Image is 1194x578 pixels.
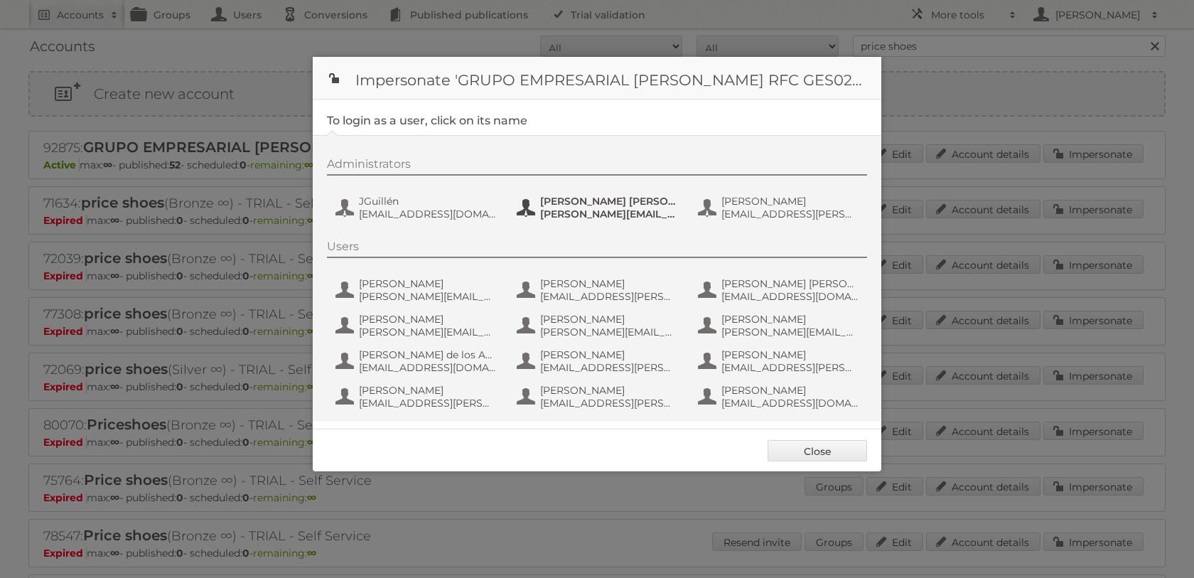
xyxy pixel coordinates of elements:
button: [PERSON_NAME] [EMAIL_ADDRESS][PERSON_NAME][DOMAIN_NAME] [696,193,864,222]
span: [EMAIL_ADDRESS][PERSON_NAME][DOMAIN_NAME] [359,397,497,410]
span: [PERSON_NAME] [PERSON_NAME] [PERSON_NAME] [721,277,859,290]
span: [PERSON_NAME] [721,195,859,208]
span: [PERSON_NAME] [359,277,497,290]
button: [PERSON_NAME] [PERSON_NAME][EMAIL_ADDRESS][PERSON_NAME][DOMAIN_NAME] [696,311,864,340]
span: [PERSON_NAME][EMAIL_ADDRESS][PERSON_NAME][DOMAIN_NAME] [540,208,678,220]
span: [PERSON_NAME] [PERSON_NAME] [PERSON_NAME] [540,195,678,208]
span: [PERSON_NAME] [721,384,859,397]
span: JGuillén [359,195,497,208]
span: [PERSON_NAME] de los Angeles [PERSON_NAME] [359,348,497,361]
a: Close [768,440,867,461]
span: [PERSON_NAME] [721,313,859,326]
button: JGuillén [EMAIL_ADDRESS][DOMAIN_NAME] [334,193,501,222]
span: [PERSON_NAME] [540,384,678,397]
span: [EMAIL_ADDRESS][DOMAIN_NAME] [721,397,859,410]
span: [PERSON_NAME][EMAIL_ADDRESS][PERSON_NAME][DOMAIN_NAME] [721,326,859,338]
span: [EMAIL_ADDRESS][PERSON_NAME][DOMAIN_NAME] [540,361,678,374]
legend: To login as a user, click on its name [327,114,527,127]
div: Administrators [327,157,867,176]
span: [EMAIL_ADDRESS][PERSON_NAME][DOMAIN_NAME] [721,361,859,374]
span: [EMAIL_ADDRESS][DOMAIN_NAME] [359,361,497,374]
button: [PERSON_NAME] [EMAIL_ADDRESS][PERSON_NAME][DOMAIN_NAME] [515,276,682,304]
span: [PERSON_NAME] [540,277,678,290]
span: [EMAIL_ADDRESS][PERSON_NAME][DOMAIN_NAME] [721,208,859,220]
button: [PERSON_NAME] [PERSON_NAME][EMAIL_ADDRESS][PERSON_NAME][DOMAIN_NAME] [334,311,501,340]
h1: Impersonate 'GRUPO EMPRESARIAL [PERSON_NAME] RFC GES021031BL9' [313,57,881,100]
button: [PERSON_NAME] [EMAIL_ADDRESS][PERSON_NAME][DOMAIN_NAME] [696,347,864,375]
span: [EMAIL_ADDRESS][PERSON_NAME][DOMAIN_NAME] [540,290,678,303]
button: [PERSON_NAME] [PERSON_NAME][EMAIL_ADDRESS][PERSON_NAME][DOMAIN_NAME] [515,311,682,340]
button: [PERSON_NAME] [PERSON_NAME] [PERSON_NAME] [EMAIL_ADDRESS][DOMAIN_NAME] [696,276,864,304]
button: [PERSON_NAME] de los Angeles [PERSON_NAME] [EMAIL_ADDRESS][DOMAIN_NAME] [334,347,501,375]
span: [EMAIL_ADDRESS][DOMAIN_NAME] [359,208,497,220]
span: [PERSON_NAME] [359,313,497,326]
span: [PERSON_NAME] [721,348,859,361]
span: [EMAIL_ADDRESS][PERSON_NAME][DOMAIN_NAME] [540,397,678,410]
span: [EMAIL_ADDRESS][DOMAIN_NAME] [721,290,859,303]
button: [PERSON_NAME] [EMAIL_ADDRESS][PERSON_NAME][DOMAIN_NAME] [515,347,682,375]
button: [PERSON_NAME] [PERSON_NAME][EMAIL_ADDRESS][PERSON_NAME][DOMAIN_NAME] [334,276,501,304]
span: [PERSON_NAME] [540,348,678,361]
span: [PERSON_NAME][EMAIL_ADDRESS][PERSON_NAME][DOMAIN_NAME] [359,290,497,303]
button: [PERSON_NAME] [PERSON_NAME] [PERSON_NAME] [PERSON_NAME][EMAIL_ADDRESS][PERSON_NAME][DOMAIN_NAME] [515,193,682,222]
span: [PERSON_NAME] [540,313,678,326]
span: [PERSON_NAME][EMAIL_ADDRESS][PERSON_NAME][DOMAIN_NAME] [359,326,497,338]
button: [PERSON_NAME] [EMAIL_ADDRESS][PERSON_NAME][DOMAIN_NAME] [334,382,501,411]
div: Users [327,240,867,258]
button: [PERSON_NAME] [EMAIL_ADDRESS][DOMAIN_NAME] [696,382,864,411]
span: [PERSON_NAME][EMAIL_ADDRESS][PERSON_NAME][DOMAIN_NAME] [540,326,678,338]
button: [PERSON_NAME] [EMAIL_ADDRESS][PERSON_NAME][DOMAIN_NAME] [515,382,682,411]
span: [PERSON_NAME] [359,384,497,397]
